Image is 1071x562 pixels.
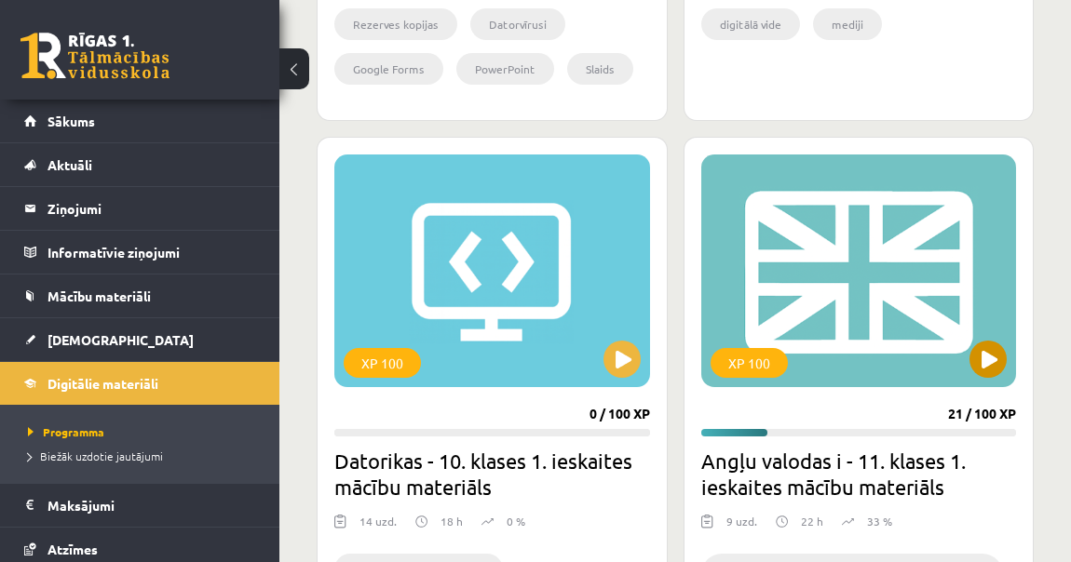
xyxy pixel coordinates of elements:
[470,8,565,40] li: Datorvīrusi
[701,8,800,40] li: digitālā vide
[344,348,421,378] div: XP 100
[507,513,525,529] p: 0 %
[334,8,457,40] li: Rezerves kopijas
[28,423,261,440] a: Programma
[20,33,169,79] a: Rīgas 1. Tālmācības vidusskola
[47,187,256,230] legend: Ziņojumi
[24,362,256,405] a: Digitālie materiāli
[24,484,256,527] a: Maksājumi
[24,274,256,317] a: Mācību materiāli
[456,53,554,85] li: PowerPoint
[801,513,823,529] p: 22 h
[441,513,463,529] p: 18 h
[47,156,92,173] span: Aktuāli
[24,143,256,186] a: Aktuāli
[24,100,256,142] a: Sākums
[47,375,158,392] span: Digitālie materiāli
[47,231,256,274] legend: Informatīvie ziņojumi
[47,541,98,557] span: Atzīmes
[711,348,788,378] div: XP 100
[47,288,151,304] span: Mācību materiāli
[24,231,256,274] a: Informatīvie ziņojumi
[28,448,163,463] span: Biežāk uzdotie jautājumi
[701,448,1017,500] h2: Angļu valodas i - 11. klases 1. ieskaites mācību materiāls
[359,513,397,541] div: 14 uzd.
[24,187,256,230] a: Ziņojumi
[28,424,104,439] span: Programma
[28,448,261,464] a: Biežāk uzdotie jautājumi
[47,484,256,527] legend: Maksājumi
[334,53,443,85] li: Google Forms
[867,513,892,529] p: 33 %
[813,8,882,40] li: mediji
[726,513,757,541] div: 9 uzd.
[334,448,650,500] h2: Datorikas - 10. klases 1. ieskaites mācību materiāls
[567,53,633,85] li: Slaids
[47,113,95,129] span: Sākums
[24,318,256,361] a: [DEMOGRAPHIC_DATA]
[47,331,194,348] span: [DEMOGRAPHIC_DATA]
